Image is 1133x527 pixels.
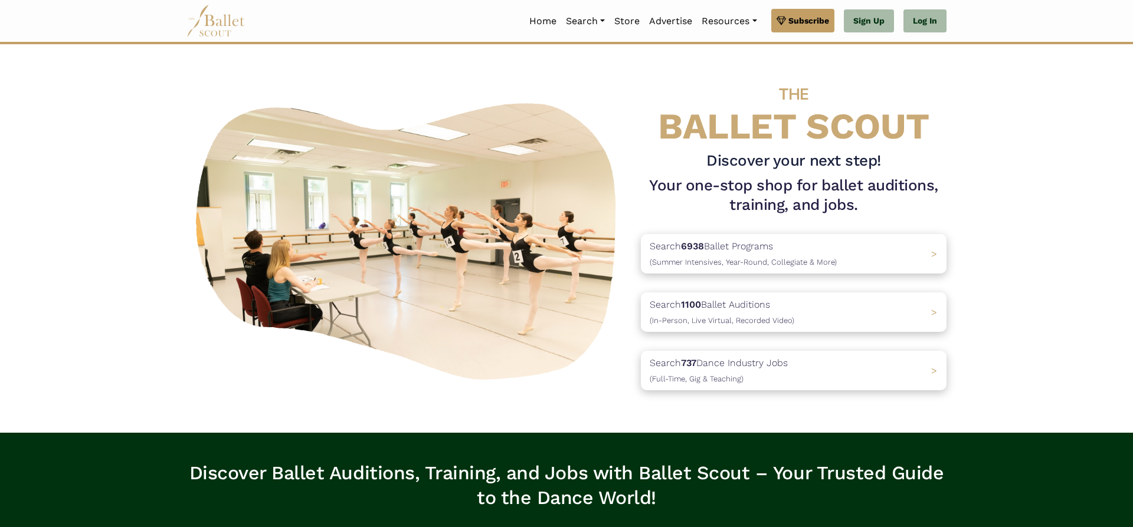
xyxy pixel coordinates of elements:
[650,258,837,266] span: (Summer Intensives, Year-Round, Collegiate & More)
[650,297,794,327] p: Search Ballet Auditions
[779,84,808,104] span: THE
[771,9,834,32] a: Subscribe
[931,248,937,259] span: >
[931,307,937,318] span: >
[931,365,937,376] span: >
[186,90,631,387] img: A group of ballerinas talking to each other in a ballet studio
[561,9,610,34] a: Search
[641,176,947,216] h1: Your one-stop shop for ballet auditions, training, and jobs.
[777,14,786,27] img: gem.svg
[641,151,947,171] h3: Discover your next step!
[641,234,947,274] a: Search6938Ballet Programs(Summer Intensives, Year-Round, Collegiate & More)>
[844,9,894,33] a: Sign Up
[650,355,788,386] p: Search Dance Industry Jobs
[610,9,644,34] a: Store
[681,357,696,368] b: 737
[525,9,561,34] a: Home
[641,68,947,146] h4: BALLET SCOUT
[681,241,704,252] b: 6938
[186,461,947,510] h3: Discover Ballet Auditions, Training, and Jobs with Ballet Scout – Your Trusted Guide to the Dance...
[650,374,744,383] span: (Full-Time, Gig & Teaching)
[641,351,947,390] a: Search737Dance Industry Jobs(Full-Time, Gig & Teaching) >
[650,239,837,269] p: Search Ballet Programs
[644,9,697,34] a: Advertise
[697,9,761,34] a: Resources
[681,299,701,310] b: 1100
[903,9,947,33] a: Log In
[650,316,794,325] span: (In-Person, Live Virtual, Recorded Video)
[641,292,947,332] a: Search1100Ballet Auditions(In-Person, Live Virtual, Recorded Video) >
[788,14,829,27] span: Subscribe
